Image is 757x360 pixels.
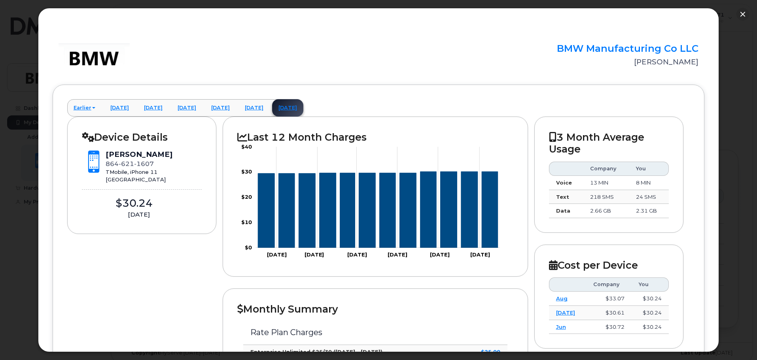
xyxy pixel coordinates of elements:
[348,251,367,258] tspan: [DATE]
[556,194,569,200] strong: Text
[586,292,632,306] td: $33.07
[82,210,196,219] div: [DATE]
[632,292,669,306] td: $30.24
[237,303,513,315] h2: Monthly Summary
[388,251,408,258] tspan: [DATE]
[583,190,629,204] td: 218 SMS
[82,196,186,211] div: $30.24
[586,277,632,292] th: Company
[267,251,287,258] tspan: [DATE]
[583,204,629,218] td: 2.66 GB
[245,244,252,251] tspan: $0
[632,277,669,292] th: You
[632,306,669,320] td: $30.24
[549,259,669,271] h2: Cost per Device
[430,251,450,258] tspan: [DATE]
[723,326,751,354] iframe: Messenger Launcher
[556,295,568,302] a: Aug
[241,219,252,225] tspan: $10
[629,204,669,218] td: 2.31 GB
[241,194,252,200] tspan: $20
[629,176,669,190] td: 8 MIN
[556,207,570,214] strong: Data
[586,306,632,320] td: $30.61
[305,251,324,258] tspan: [DATE]
[258,172,498,248] g: Series
[583,176,629,190] td: 13 MIN
[470,251,490,258] tspan: [DATE]
[241,143,500,258] g: Chart
[629,190,669,204] td: 24 SMS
